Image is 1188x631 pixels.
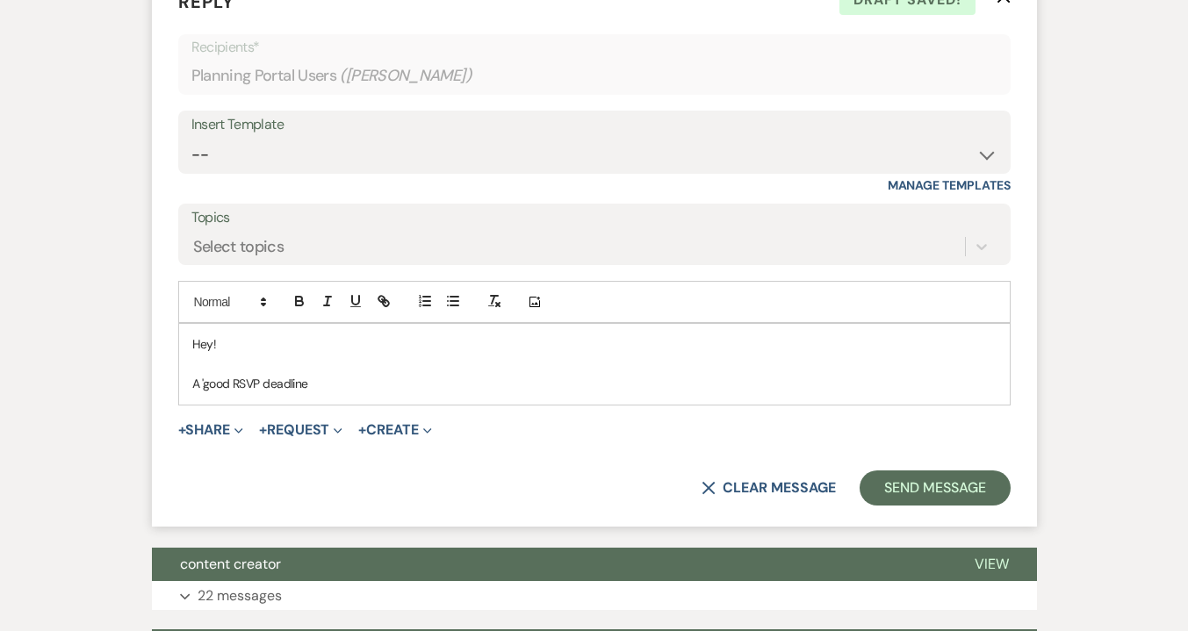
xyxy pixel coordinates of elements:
[193,235,284,259] div: Select topics
[888,177,1011,193] a: Manage Templates
[191,112,997,138] div: Insert Template
[191,36,997,59] p: Recipients*
[358,423,366,437] span: +
[152,548,947,581] button: content creator
[178,423,186,437] span: +
[198,584,282,607] p: 22 messages
[178,423,244,437] button: Share
[340,64,472,88] span: ( [PERSON_NAME] )
[152,581,1037,611] button: 22 messages
[358,423,431,437] button: Create
[702,481,835,495] button: Clear message
[192,374,997,393] p: A 'good RSVP deadline
[860,470,1010,506] button: Send Message
[947,548,1037,581] button: View
[259,423,342,437] button: Request
[180,555,281,573] span: content creator
[259,423,267,437] span: +
[191,205,997,231] label: Topics
[192,334,997,354] p: Hey!
[191,59,997,93] div: Planning Portal Users
[975,555,1009,573] span: View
